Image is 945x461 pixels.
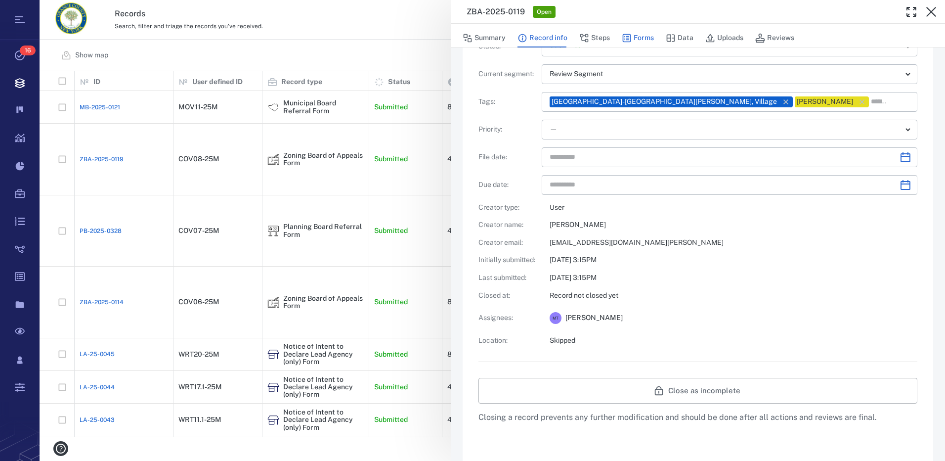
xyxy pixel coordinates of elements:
span: Open [535,8,554,16]
p: Creator name : [478,220,538,230]
div: M T [550,312,561,324]
button: Forms [622,29,654,47]
p: Creator type : [478,203,538,213]
p: User [550,203,917,213]
p: Creator email : [478,238,538,248]
p: Closing a record prevents any further modification and should be done after all actions and revie... [478,412,917,423]
button: Choose date [896,175,915,195]
body: Rich Text Area. Press ALT-0 for help. [8,8,430,17]
button: Close [921,2,941,22]
p: Priority : [478,125,538,135]
p: Record not closed yet [550,291,917,301]
p: [EMAIL_ADDRESS][DOMAIN_NAME][PERSON_NAME] [550,238,917,248]
span: 16 [20,46,36,55]
p: Location : [478,336,538,346]
p: Initially submitted : [478,255,538,265]
button: Summary [463,29,506,47]
p: [PERSON_NAME] [550,220,917,230]
p: File date : [478,152,538,162]
span: [PERSON_NAME] [565,313,623,323]
div: — [550,124,902,135]
button: Data [666,29,693,47]
button: Toggle Fullscreen [902,2,921,22]
div: [PERSON_NAME] [797,97,853,107]
p: Current segment : [478,69,538,79]
button: Close as incomplete [478,378,917,404]
span: Review Segment [550,70,603,78]
button: Reviews [755,29,794,47]
p: [DATE] 3:15PM [550,273,917,283]
p: [DATE] 3:15PM [550,255,917,265]
button: Record info [517,29,567,47]
button: Steps [579,29,610,47]
button: Uploads [705,29,743,47]
div: [GEOGRAPHIC_DATA]-[GEOGRAPHIC_DATA][PERSON_NAME], Village [552,97,777,107]
button: Choose date [896,147,915,167]
p: Tags : [478,97,538,107]
p: Assignees : [478,313,538,323]
p: Skipped [550,336,917,346]
p: Closed at : [478,291,538,301]
p: Due date : [478,180,538,190]
p: Last submitted : [478,273,538,283]
h3: ZBA-2025-0119 [467,6,525,18]
span: Help [22,7,43,16]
